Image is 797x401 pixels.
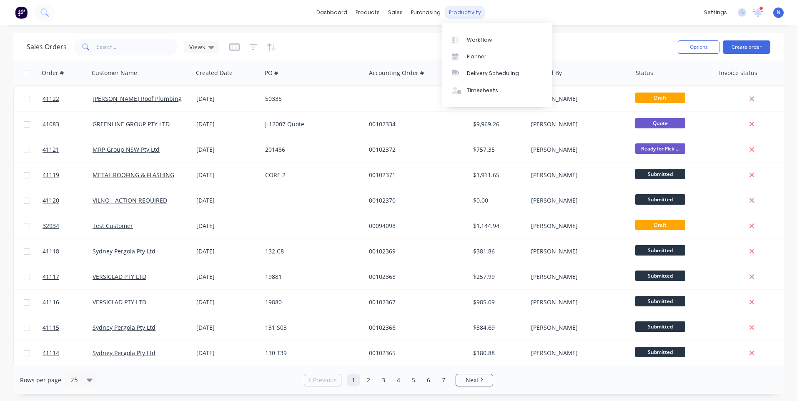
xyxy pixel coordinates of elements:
[723,40,770,54] button: Create order
[392,374,405,386] a: Page 4
[43,264,93,289] a: 41117
[635,143,685,154] span: Ready for Pick ...
[473,323,522,332] div: $384.69
[43,95,59,103] span: 41122
[473,298,522,306] div: $985.09
[196,298,258,306] div: [DATE]
[43,171,59,179] span: 41119
[635,296,685,306] span: Submitted
[437,374,450,386] a: Page 7
[43,290,93,315] a: 41116
[467,87,498,94] div: Timesheets
[196,95,258,103] div: [DATE]
[473,222,522,230] div: $1,144.94
[467,53,486,60] div: Planner
[456,376,493,384] a: Next page
[265,298,358,306] div: 19880
[347,374,360,386] a: Page 1 is your current page
[196,145,258,154] div: [DATE]
[369,69,424,77] div: Accounting Order #
[43,196,59,205] span: 41120
[467,70,519,77] div: Delivery Scheduling
[43,315,93,340] a: 41115
[43,273,59,281] span: 41117
[93,273,146,281] a: VERSICLAD PTY LTD
[265,323,358,332] div: 131 S03
[719,69,757,77] div: Invoice status
[407,6,445,19] div: purchasing
[43,137,93,162] a: 41121
[531,298,624,306] div: [PERSON_NAME]
[467,36,492,44] div: Workflow
[43,188,93,213] a: 41120
[43,163,93,188] a: 41119
[43,298,59,306] span: 41116
[20,376,61,384] span: Rows per page
[15,6,28,19] img: Factory
[635,93,685,103] span: Draft
[93,349,155,357] a: Sydney Pergola Pty Ltd
[531,273,624,281] div: [PERSON_NAME]
[531,349,624,357] div: [PERSON_NAME]
[473,349,522,357] div: $180.88
[635,194,685,205] span: Submitted
[93,120,170,128] a: GREENLINE GROUP PTY LTD
[93,323,155,331] a: Sydney Pergola Pty Ltd
[445,6,485,19] div: productivity
[531,196,624,205] div: [PERSON_NAME]
[422,374,435,386] a: Page 6
[93,298,146,306] a: VERSICLAD PTY LTD
[466,376,479,384] span: Next
[473,247,522,256] div: $381.86
[369,298,461,306] div: 00102367
[635,220,685,230] span: Draft
[196,196,258,205] div: [DATE]
[265,247,358,256] div: 132 C8
[442,31,552,48] a: Workflow
[189,43,205,51] span: Views
[369,247,461,256] div: 00102369
[312,6,351,19] a: dashboard
[43,349,59,357] span: 41114
[369,273,461,281] div: 00102368
[531,120,624,128] div: [PERSON_NAME]
[93,222,133,230] a: Test Customer
[93,196,167,204] a: VILNO - ACTION REQUIRED
[531,247,624,256] div: [PERSON_NAME]
[636,69,653,77] div: Status
[369,145,461,154] div: 00102372
[700,6,731,19] div: settings
[196,247,258,256] div: [DATE]
[635,347,685,357] span: Submitted
[635,169,685,179] span: Submitted
[265,171,358,179] div: CORE 2
[93,171,174,179] a: METAL ROOFING & FLASHING
[384,6,407,19] div: sales
[196,120,258,128] div: [DATE]
[351,6,384,19] div: products
[531,323,624,332] div: [PERSON_NAME]
[265,349,358,357] div: 130 T39
[473,171,522,179] div: $1,911.65
[635,271,685,281] span: Submitted
[369,120,461,128] div: 00102334
[531,171,624,179] div: [PERSON_NAME]
[369,222,461,230] div: 00094098
[473,145,522,154] div: $757.35
[196,171,258,179] div: [DATE]
[635,321,685,332] span: Submitted
[635,118,685,128] span: Quote
[473,196,522,205] div: $0.00
[93,247,155,255] a: Sydney Pergola Pty Ltd
[265,95,358,103] div: 50335
[93,145,160,153] a: MRP Group NSW Pty Ltd
[369,171,461,179] div: 00102371
[473,120,522,128] div: $9,969.26
[265,69,278,77] div: PO #
[473,273,522,281] div: $257.99
[678,40,719,54] button: Options
[362,374,375,386] a: Page 2
[369,323,461,332] div: 00102366
[369,349,461,357] div: 00102365
[301,374,496,386] ul: Pagination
